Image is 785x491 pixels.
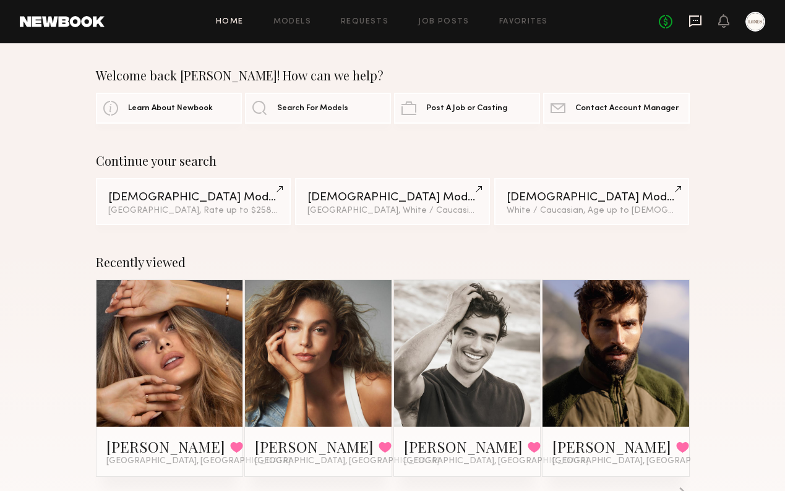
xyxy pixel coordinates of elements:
span: Search For Models [277,105,348,113]
a: Contact Account Manager [543,93,689,124]
span: Learn About Newbook [128,105,213,113]
span: [GEOGRAPHIC_DATA], [GEOGRAPHIC_DATA] [255,456,439,466]
a: [DEMOGRAPHIC_DATA] ModelsWhite / Caucasian, Age up to [DEMOGRAPHIC_DATA]. [494,178,690,225]
a: Job Posts [418,18,470,26]
a: [PERSON_NAME] [255,437,374,456]
span: [GEOGRAPHIC_DATA], [GEOGRAPHIC_DATA] [404,456,588,466]
a: Favorites [499,18,548,26]
div: [DEMOGRAPHIC_DATA] Models [507,192,677,203]
a: Requests [341,18,388,26]
span: Post A Job or Casting [426,105,507,113]
div: Welcome back [PERSON_NAME]! How can we help? [96,68,690,83]
a: [DEMOGRAPHIC_DATA] Models[GEOGRAPHIC_DATA], White / Caucasian [295,178,491,225]
span: [GEOGRAPHIC_DATA], [GEOGRAPHIC_DATA] [552,456,737,466]
div: Continue your search [96,153,690,168]
div: [DEMOGRAPHIC_DATA] Models [307,192,478,203]
a: [PERSON_NAME] [106,437,225,456]
div: [GEOGRAPHIC_DATA], Rate up to $258 [108,207,279,215]
div: [DEMOGRAPHIC_DATA] Models [108,192,279,203]
div: [GEOGRAPHIC_DATA], White / Caucasian [307,207,478,215]
a: Home [216,18,244,26]
a: Learn About Newbook [96,93,242,124]
a: Post A Job or Casting [394,93,540,124]
div: White / Caucasian, Age up to [DEMOGRAPHIC_DATA]. [507,207,677,215]
a: [DEMOGRAPHIC_DATA] Models[GEOGRAPHIC_DATA], Rate up to $258&1other filter [96,178,291,225]
a: [PERSON_NAME] [404,437,523,456]
a: Models [273,18,311,26]
a: [PERSON_NAME] [552,437,671,456]
div: Recently viewed [96,255,690,270]
a: Search For Models [245,93,391,124]
span: [GEOGRAPHIC_DATA], [GEOGRAPHIC_DATA] [106,456,291,466]
span: Contact Account Manager [575,105,679,113]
